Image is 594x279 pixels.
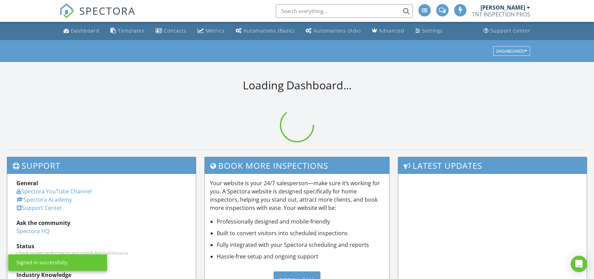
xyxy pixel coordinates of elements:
div: Ask the community [16,219,187,227]
div: TNT INSPECTION PROS [472,11,530,18]
input: Search everything... [276,4,413,18]
a: Contacts [153,25,189,37]
div: Metrics [206,27,225,34]
li: Built to convert visitors into scheduled inspections [217,229,384,237]
span: SPECTORA [79,3,135,18]
a: Support Center [481,25,533,37]
a: Advanced [369,25,407,37]
a: Automations (Basic) [233,25,297,37]
button: Dashboards [493,46,530,56]
h3: Latest Updates [398,157,587,174]
div: Dashboard [71,27,99,34]
div: Settings [422,27,443,34]
div: Automations (Adv) [313,27,361,34]
a: Settings [413,25,445,37]
a: Spectora Academy [16,196,72,203]
img: The Best Home Inspection Software - Spectora [59,3,74,18]
a: Spectora HQ [16,227,49,235]
h3: Book More Inspections [205,157,389,174]
li: Hassle-free setup and ongoing support [217,252,384,261]
div: Templates [118,27,145,34]
div: Advanced [379,27,404,34]
div: Contacts [164,27,187,34]
p: Your website is your 24/7 salesperson—make sure it’s working for you. A Spectora website is desig... [210,179,384,212]
div: [PERSON_NAME] [480,4,525,11]
div: Support Center [490,27,531,34]
a: Spectora YouTube Channel [16,188,92,195]
a: Automations (Advanced) [303,25,364,37]
div: Open Intercom Messenger [571,256,587,272]
div: Industry Knowledge [16,271,187,279]
a: Templates [108,25,147,37]
h3: Support [7,157,196,174]
a: Dashboard [61,25,102,37]
li: Professionally designed and mobile-friendly [217,217,384,226]
div: Signed in successfully. [16,259,69,266]
a: SPECTORA [59,9,135,24]
li: Fully integrated with your Spectora scheduling and reports [217,241,384,249]
div: Status [16,242,187,250]
strong: General [16,179,38,187]
a: Support Center [16,204,62,212]
div: Check system performance and scheduled maintenance. [16,250,187,256]
div: Automations (Basic) [243,27,295,34]
a: Metrics [195,25,227,37]
div: Dashboards [496,49,527,53]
